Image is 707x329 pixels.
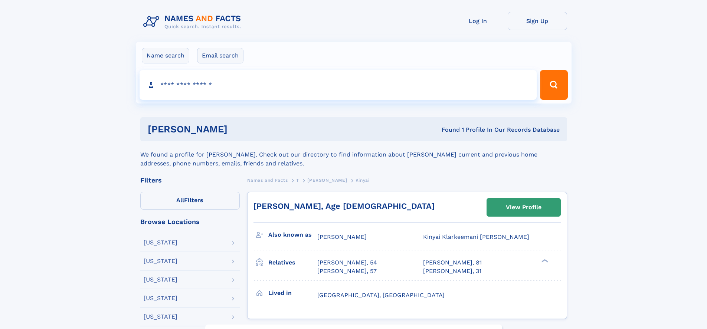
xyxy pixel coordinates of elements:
[296,175,299,185] a: T
[142,48,189,63] label: Name search
[268,287,317,299] h3: Lived in
[448,12,508,30] a: Log In
[317,233,367,240] span: [PERSON_NAME]
[144,240,177,246] div: [US_STATE]
[423,259,482,267] a: [PERSON_NAME], 81
[307,175,347,185] a: [PERSON_NAME]
[140,192,240,210] label: Filters
[253,201,435,211] a: [PERSON_NAME], Age [DEMOGRAPHIC_DATA]
[423,267,481,275] a: [PERSON_NAME], 31
[148,125,335,134] h1: [PERSON_NAME]
[140,218,240,225] div: Browse Locations
[508,12,567,30] a: Sign Up
[334,126,560,134] div: Found 1 Profile In Our Records Database
[307,178,347,183] span: [PERSON_NAME]
[140,70,537,100] input: search input
[356,178,370,183] span: Kinyai
[140,141,567,168] div: We found a profile for [PERSON_NAME]. Check out our directory to find information about [PERSON_N...
[140,12,247,32] img: Logo Names and Facts
[268,228,317,241] h3: Also known as
[317,292,445,299] span: [GEOGRAPHIC_DATA], [GEOGRAPHIC_DATA]
[144,295,177,301] div: [US_STATE]
[144,258,177,264] div: [US_STATE]
[176,197,184,204] span: All
[144,277,177,283] div: [US_STATE]
[487,198,560,216] a: View Profile
[140,177,240,184] div: Filters
[423,233,529,240] span: Kinyai Klarkeemani [PERSON_NAME]
[268,256,317,269] h3: Relatives
[317,259,377,267] a: [PERSON_NAME], 54
[247,175,288,185] a: Names and Facts
[540,70,567,100] button: Search Button
[144,314,177,320] div: [US_STATE]
[296,178,299,183] span: T
[540,259,549,263] div: ❯
[197,48,243,63] label: Email search
[506,199,541,216] div: View Profile
[317,267,377,275] a: [PERSON_NAME], 57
